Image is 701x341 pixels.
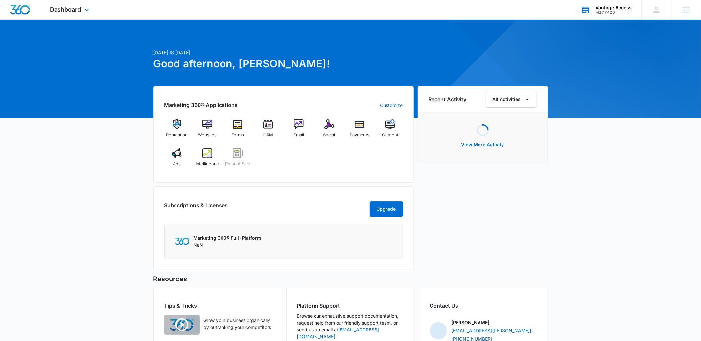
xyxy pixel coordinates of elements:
span: CRM [263,132,273,138]
a: Payments [347,119,372,143]
span: Dashboard [50,6,81,13]
p: Browse our exhaustive support documentation, request help from our friendly support team, or send... [297,312,404,340]
a: Forms [225,119,250,143]
p: [DATE] is [DATE] [153,49,414,56]
a: Email [286,119,312,143]
span: Websites [198,132,217,138]
h2: Contact Us [430,302,537,310]
span: Ads [173,161,181,167]
span: Forms [231,132,244,138]
span: Social [323,132,335,138]
p: [PERSON_NAME] [452,319,490,326]
h2: Subscriptions & Licenses [164,201,228,214]
a: [EMAIL_ADDRESS][PERSON_NAME][DOMAIN_NAME] [452,327,537,334]
img: Marketing 360 Logo [175,238,190,245]
a: Customize [380,102,403,109]
div: NaN [194,234,262,248]
span: Content [382,132,398,138]
a: Reputation [164,119,190,143]
div: account id [596,10,632,15]
a: Intelligence [195,148,220,172]
a: CRM [256,119,281,143]
h6: Recent Activity [429,95,467,103]
span: Email [293,132,304,138]
span: Reputation [166,132,188,138]
button: All Activities [486,91,537,108]
div: account name [596,5,632,10]
p: Marketing 360® Full-Platform [194,234,262,241]
a: Ads [164,148,190,172]
img: Angelis Torres [430,322,447,339]
h2: Tips & Tricks [164,302,271,310]
a: Point of Sale [225,148,250,172]
a: Social [316,119,342,143]
span: Intelligence [196,161,219,167]
img: Quick Overview Video [164,315,200,335]
button: Upgrade [370,201,403,217]
a: Content [378,119,403,143]
p: Grow your business organically by outranking your competitors [204,317,271,330]
button: View More Activity [455,137,511,153]
span: Payments [350,132,369,138]
h2: Marketing 360® Applications [164,101,238,109]
span: Point of Sale [225,161,250,167]
h2: Platform Support [297,302,404,310]
a: Websites [195,119,220,143]
h5: Resources [153,274,548,284]
h1: Good afternoon, [PERSON_NAME]! [153,56,414,72]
